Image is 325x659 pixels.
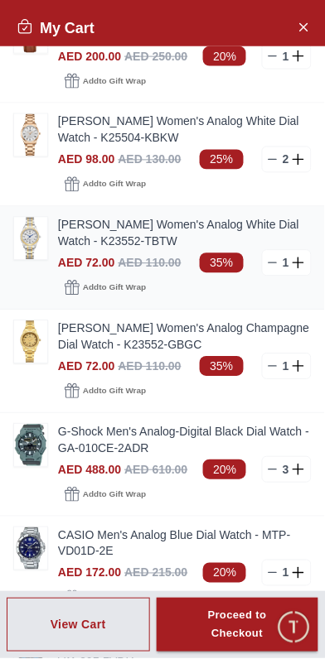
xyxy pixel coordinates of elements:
button: Proceed to Checkout [157,599,318,653]
span: AED 72.00 [58,257,114,270]
button: Close Account [290,13,317,40]
span: 35% [200,253,243,273]
span: AED 200.00 [58,50,121,63]
div: View Cart [51,617,106,633]
img: ... [14,425,47,467]
a: G-Shock Men's Analog-Digital Black Dial Watch - GA-010CE-2ADR [58,424,312,457]
p: 1 [279,358,293,375]
button: Addto Gift Wrap [58,173,153,196]
span: AED 110.00 [118,257,181,270]
a: [PERSON_NAME] Women's Analog Champagne Dial Watch - K23552-GBGC [58,320,312,354]
span: AED 172.00 [58,567,121,580]
img: ... [14,528,47,570]
h2: My Cart [17,17,95,40]
span: AED 215.00 [124,567,187,580]
span: AED 130.00 [118,153,181,166]
span: AED 250.00 [124,50,187,63]
div: Proceed to Checkout [187,607,289,645]
a: [PERSON_NAME] Women's Analog White Dial Watch - K23552-TBTW [58,217,312,250]
span: 25% [200,150,243,170]
img: ... [14,114,47,156]
span: Add to Gift Wrap [83,383,146,400]
button: Addto Gift Wrap [58,380,153,403]
span: Add to Gift Wrap [83,73,146,89]
span: Add to Gift Wrap [83,487,146,503]
div: Chat Widget [276,610,313,647]
span: 20% [203,564,246,584]
button: View Cart [7,599,150,653]
p: 1 [279,48,293,65]
span: AED 98.00 [58,153,114,166]
button: Addto Gift Wrap [58,70,153,93]
span: AED 110.00 [118,360,181,373]
span: 35% [200,357,243,377]
p: 1 [279,255,293,272]
button: Addto Gift Wrap [58,483,153,507]
a: CASIO Men's Analog Blue Dial Watch - MTP-VD01D-2E [58,527,312,560]
span: Add to Gift Wrap [83,176,146,193]
button: Addto Gift Wrap [58,587,153,610]
p: 1 [279,565,293,582]
span: AED 72.00 [58,360,114,373]
img: ... [14,218,47,260]
span: Add to Gift Wrap [83,280,146,296]
span: AED 610.00 [124,464,187,477]
p: 3 [279,462,293,479]
span: 20% [203,460,246,480]
span: 20% [203,46,246,66]
span: Add to Gift Wrap [83,590,146,607]
img: ... [14,321,47,363]
p: 2 [279,152,293,168]
span: AED 488.00 [58,464,121,477]
button: Addto Gift Wrap [58,277,153,300]
a: [PERSON_NAME] Women's Analog White Dial Watch - K25504-KBKW [58,113,312,147]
